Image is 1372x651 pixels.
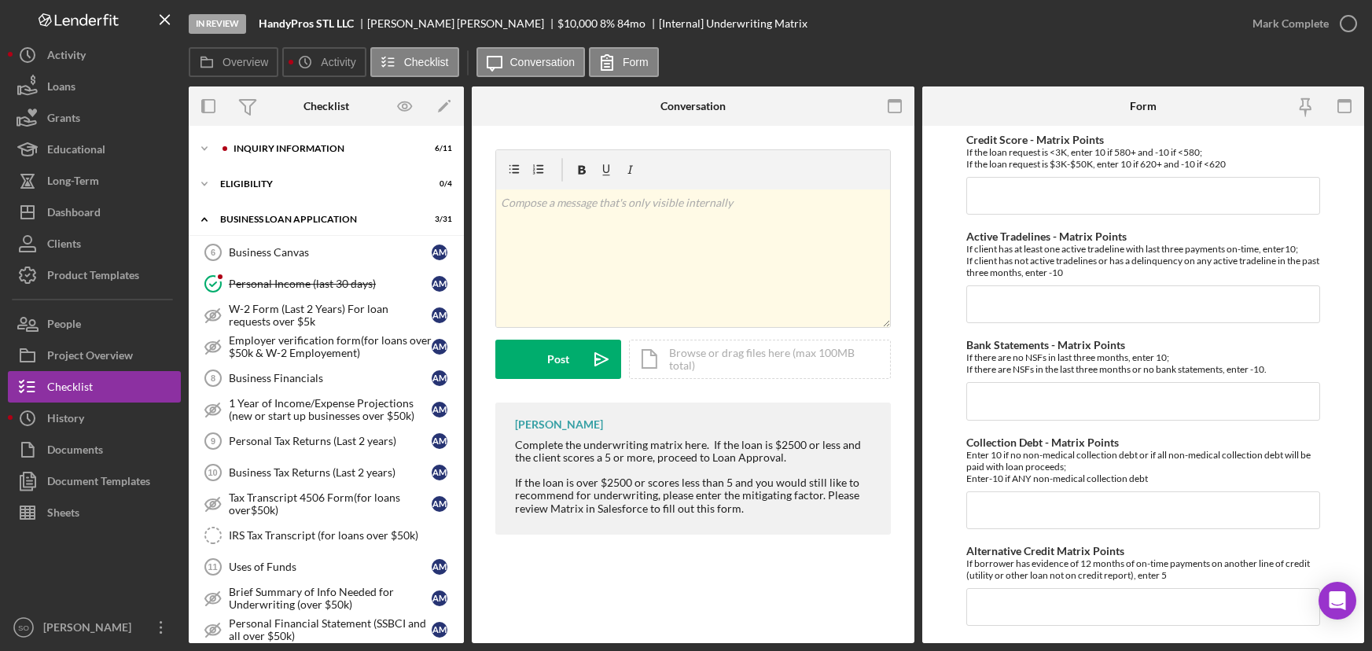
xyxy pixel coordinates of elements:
div: 3 / 31 [424,215,452,224]
div: Open Intercom Messenger [1319,582,1356,620]
label: Active Tradelines - Matrix Points [966,230,1127,243]
button: Documents [8,434,181,465]
div: Conversation [660,100,726,112]
div: 84 mo [617,17,646,30]
div: Personal Income (last 30 days) [229,278,432,290]
span: $10,000 [557,17,598,30]
div: Complete the underwriting matrix here. If the loan is $2500 or less and the client scores a 5 or ... [515,439,875,464]
a: Checklist [8,371,181,403]
tspan: 11 [208,562,217,572]
label: Overview [223,56,268,68]
div: 1 Year of Income/Expense Projections (new or start up businesses over $50k) [229,397,432,422]
div: 6 / 11 [424,144,452,153]
label: Activity [321,56,355,68]
text: SO [18,623,29,632]
div: A M [432,276,447,292]
div: Long-Term [47,165,99,200]
label: Alternative Credit Matrix Points [966,544,1124,557]
button: Dashboard [8,197,181,228]
div: A M [432,339,447,355]
label: Collection Debt - Matrix Points [966,436,1119,449]
a: Loans [8,71,181,102]
button: Clients [8,228,181,259]
div: [PERSON_NAME] [515,418,603,431]
div: People [47,308,81,344]
div: Post [547,340,569,379]
a: Tax Transcript 4506 Form(for loans over$50k)AM [197,488,456,520]
a: 1 Year of Income/Expense Projections (new or start up businesses over $50k)AM [197,394,456,425]
div: INQUIRY INFORMATION [234,144,413,153]
div: Form [1130,100,1157,112]
div: Dashboard [47,197,101,232]
div: Educational [47,134,105,169]
div: If borrower has evidence of 12 months of on-time payments on another line of credit (utility or o... [966,557,1320,581]
div: A M [432,590,447,606]
button: Conversation [476,47,586,77]
div: ELIGIBILITY [220,179,413,189]
div: History [47,403,84,438]
a: 8Business FinancialsAM [197,362,456,394]
label: Bank Statements - Matrix Points [966,338,1125,351]
button: People [8,308,181,340]
button: Long-Term [8,165,181,197]
div: Mark Complete [1252,8,1329,39]
a: Brief Summary of Info Needed for Underwriting (over $50k)AM [197,583,456,614]
tspan: 10 [208,468,217,477]
button: Grants [8,102,181,134]
label: Conversation [510,56,576,68]
button: Educational [8,134,181,165]
button: Form [589,47,659,77]
label: Credit Score - Matrix Points [966,133,1104,146]
div: [PERSON_NAME] [PERSON_NAME] [367,17,557,30]
div: Loans [47,71,75,106]
div: [PERSON_NAME] [39,612,142,647]
button: Overview [189,47,278,77]
label: Checklist [404,56,449,68]
button: Sheets [8,497,181,528]
a: Project Overview [8,340,181,371]
a: 10Business Tax Returns (Last 2 years)AM [197,457,456,488]
div: A M [432,370,447,386]
div: Uses of Funds [229,561,432,573]
div: Tax Transcript 4506 Form(for loans over$50k) [229,491,432,517]
div: Grants [47,102,80,138]
div: Checklist [303,100,349,112]
div: Checklist [47,371,93,406]
button: SO[PERSON_NAME] [8,612,181,643]
div: Brief Summary of Info Needed for Underwriting (over $50k) [229,586,432,611]
b: HandyPros STL LLC [259,17,354,30]
div: Sheets [47,497,79,532]
div: 8 % [600,17,615,30]
div: A M [432,245,447,260]
div: Clients [47,228,81,263]
div: Personal Tax Returns (Last 2 years) [229,435,432,447]
div: IRS Tax Transcript (for loans over $50k) [229,529,455,542]
button: Mark Complete [1237,8,1364,39]
a: Personal Financial Statement (SSBCI and all over $50k)AM [197,614,456,645]
a: W-2 Form (Last 2 Years) For loan requests over $5kAM [197,300,456,331]
div: A M [432,402,447,417]
div: Document Templates [47,465,150,501]
button: Post [495,340,621,379]
tspan: 9 [211,436,215,446]
button: Activity [8,39,181,71]
div: 0 / 4 [424,179,452,189]
div: Business Canvas [229,246,432,259]
div: Employer verification form(for loans over $50k & W-2 Employement) [229,334,432,359]
div: A M [432,307,447,323]
button: Document Templates [8,465,181,497]
div: W-2 Form (Last 2 Years) For loan requests over $5k [229,303,432,328]
div: If there are no NSFs in last three months, enter 10; If there are NSFs in the last three months o... [966,351,1320,375]
a: Product Templates [8,259,181,291]
tspan: 6 [211,248,215,257]
tspan: 8 [211,373,215,383]
div: Enter 10 if no non-medical collection debt or if all non-medical collection debt will be paid wit... [966,449,1320,484]
a: History [8,403,181,434]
